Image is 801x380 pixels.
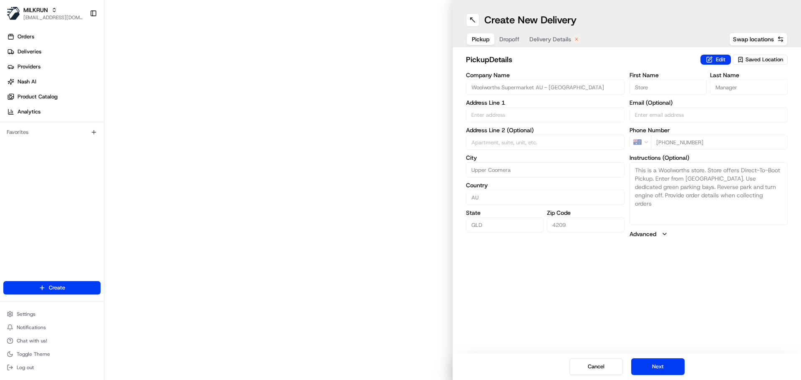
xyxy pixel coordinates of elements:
label: Instructions (Optional) [630,155,788,161]
input: Enter address [466,107,625,122]
input: Enter country [466,190,625,205]
span: Deliveries [18,48,41,55]
a: Providers [3,60,104,73]
div: Favorites [3,126,101,139]
button: Chat with us! [3,335,101,347]
button: Saved Location [733,54,788,65]
span: Toggle Theme [17,351,50,357]
button: Settings [3,308,101,320]
a: Analytics [3,105,104,118]
label: Last Name [710,72,788,78]
span: Create [49,284,65,292]
button: Cancel [569,358,623,375]
button: Edit [700,55,731,65]
input: Enter first name [630,80,707,95]
label: Company Name [466,72,625,78]
span: Nash AI [18,78,36,86]
button: Create [3,281,101,294]
input: Enter zip code [547,217,625,232]
label: Email (Optional) [630,100,788,106]
label: State [466,210,544,216]
label: Address Line 1 [466,100,625,106]
button: Next [631,358,685,375]
a: Nash AI [3,75,104,88]
span: Analytics [18,108,40,116]
button: MILKRUN [23,6,48,14]
label: Country [466,182,625,188]
button: Log out [3,362,101,373]
span: Product Catalog [18,93,58,101]
span: Swap locations [733,35,774,43]
span: Providers [18,63,40,70]
input: Enter state [466,217,544,232]
label: Address Line 2 (Optional) [466,127,625,133]
input: Enter city [466,162,625,177]
span: Saved Location [746,56,783,63]
span: Orders [18,33,34,40]
span: Dropoff [499,35,519,43]
a: Deliveries [3,45,104,58]
span: Delivery Details [529,35,571,43]
span: Pickup [472,35,489,43]
label: First Name [630,72,707,78]
button: Advanced [630,230,788,238]
h1: Create New Delivery [484,13,577,27]
label: Zip Code [547,210,625,216]
button: MILKRUNMILKRUN[EMAIL_ADDRESS][DOMAIN_NAME] [3,3,86,23]
input: Apartment, suite, unit, etc. [466,135,625,150]
a: Product Catalog [3,90,104,103]
textarea: This is a Woolworths store. Store offers Direct-To-Boot Pickup. Enter from [GEOGRAPHIC_DATA]. Use... [630,162,788,225]
button: Toggle Theme [3,348,101,360]
label: Phone Number [630,127,788,133]
span: Chat with us! [17,337,47,344]
input: Enter phone number [651,135,788,150]
h2: pickup Details [466,54,695,65]
input: Enter last name [710,80,788,95]
button: Swap locations [729,33,788,46]
span: Settings [17,311,35,317]
label: City [466,155,625,161]
a: Orders [3,30,104,43]
span: Log out [17,364,34,371]
input: Enter email address [630,107,788,122]
label: Advanced [630,230,656,238]
button: Notifications [3,322,101,333]
button: [EMAIL_ADDRESS][DOMAIN_NAME] [23,14,83,21]
span: Notifications [17,324,46,331]
img: MILKRUN [7,7,20,20]
input: Enter company name [466,80,625,95]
